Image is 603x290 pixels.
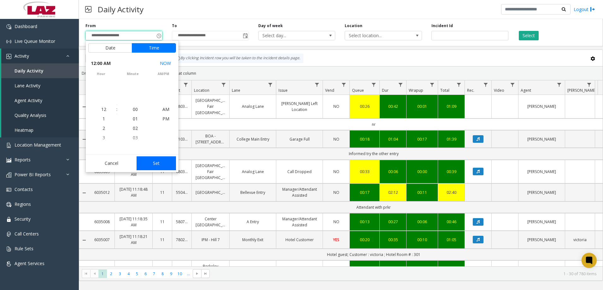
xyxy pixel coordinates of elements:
span: Dur [382,88,389,93]
label: Location [345,23,362,29]
div: 00:06 [383,169,402,175]
a: Lot Filter Menu [182,80,190,89]
img: 'icon' [6,217,11,222]
div: Drag a column header and drop it here to group by that column [79,68,603,79]
a: NO [327,219,346,225]
span: Page 1 [98,270,107,278]
a: [DATE] 11:18:21 AM [119,234,149,246]
img: 'icon' [6,202,11,207]
span: Agent Services [15,260,44,266]
a: [PERSON_NAME] [522,136,561,142]
img: 'icon' [6,143,11,148]
div: 00:17 [410,136,434,142]
span: Daily Activity [15,68,44,74]
a: Call Dropped [280,169,319,175]
a: Vend Filter Menu [340,80,348,89]
a: 01:39 [442,136,461,142]
span: Agent [521,88,531,93]
a: 680387 [176,103,188,109]
span: [PERSON_NAME] [567,88,596,93]
a: [PERSON_NAME] [522,219,561,225]
div: 01:05 [442,237,461,243]
a: 6035008 [93,219,111,225]
a: 00:20 [354,237,376,243]
a: Rec. Filter Menu [482,80,490,89]
img: 'icon' [6,158,11,163]
label: From [85,23,96,29]
a: 680387 [176,169,188,175]
div: 00:18 [354,136,376,142]
a: [GEOGRAPHIC_DATA] Fair [GEOGRAPHIC_DATA] [196,163,225,181]
span: 12:00 AM [91,59,111,68]
span: Go to the next page [193,269,201,278]
a: Collapse Details [79,190,89,195]
span: AM/PM [148,72,179,76]
span: NO [333,169,339,174]
span: 3 [102,135,105,141]
span: 1 [102,116,105,122]
a: [PERSON_NAME] [522,169,561,175]
span: 03 [133,135,138,141]
a: 01:09 [442,103,461,109]
img: pageIcon [85,2,91,17]
a: 11 [156,237,168,243]
span: Go to the last page [201,269,210,278]
a: 00:00 [410,169,434,175]
img: 'icon' [6,261,11,266]
span: Reports [15,157,31,163]
span: Page 9 [167,270,175,278]
a: Logout [574,6,595,13]
a: 00:11 [410,189,434,195]
span: Contacts [15,186,33,192]
span: Video [494,88,504,93]
div: By clicking Incident row you will be taken to the incident details page. [172,54,303,63]
a: 00:42 [383,103,402,109]
div: 00:13 [354,219,376,225]
a: 00:01 [410,103,434,109]
span: 01 [133,116,138,122]
span: Page 6 [141,270,150,278]
span: Regions [15,201,31,207]
a: 6035012 [93,189,111,195]
span: minute [117,72,148,76]
a: IPM - Hill 7 [196,237,225,243]
span: PM [162,116,169,122]
a: 00:27 [383,219,402,225]
span: Rec. [467,88,474,93]
a: Monthly Exit [233,237,272,243]
kendo-pager-info: 1 - 30 of 780 items [214,271,596,276]
a: Video Filter Menu [508,80,517,89]
span: Page 3 [116,270,124,278]
div: 00:10 [410,237,434,243]
span: 2 [102,125,105,131]
label: Incident Id [431,23,453,29]
a: Queue Filter Menu [370,80,378,89]
a: NO [327,103,346,109]
span: Select location... [345,31,406,40]
a: Bellevue Entry [233,189,272,195]
a: Issue Filter Menu [313,80,321,89]
span: Security [15,216,31,222]
span: Power BI Reports [15,171,51,177]
a: [PERSON_NAME] Left Location [280,101,319,113]
a: 6035007 [93,237,111,243]
a: [PERSON_NAME] [522,189,561,195]
button: Cancel [88,156,135,170]
a: 00:33 [354,169,376,175]
a: [DATE] 11:18:48 AM [119,186,149,198]
span: Dashboard [15,23,37,29]
a: 02:12 [383,189,402,195]
a: 11 [156,189,168,195]
img: 'icon' [6,39,11,44]
a: 00:17 [354,189,376,195]
a: 310314 [176,136,188,142]
a: 550417 [176,189,188,195]
div: 00:46 [442,219,461,225]
span: Lane [232,88,240,93]
a: [GEOGRAPHIC_DATA] [196,189,225,195]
